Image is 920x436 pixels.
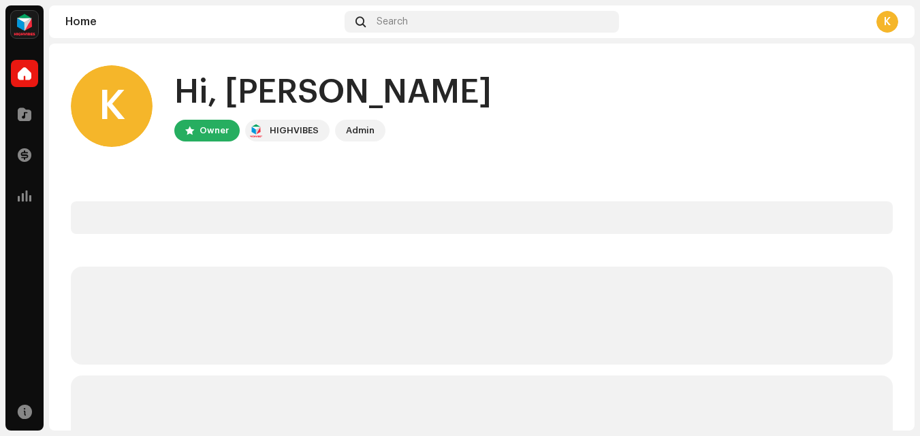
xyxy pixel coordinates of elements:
[248,122,264,139] img: feab3aad-9b62-475c-8caf-26f15a9573ee
[200,122,229,139] div: Owner
[270,122,319,139] div: HIGHVIBES
[71,65,153,147] div: K
[65,16,339,27] div: Home
[346,122,375,139] div: Admin
[876,11,898,33] div: K
[377,16,408,27] span: Search
[174,71,492,114] div: Hi, [PERSON_NAME]
[11,11,38,38] img: feab3aad-9b62-475c-8caf-26f15a9573ee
